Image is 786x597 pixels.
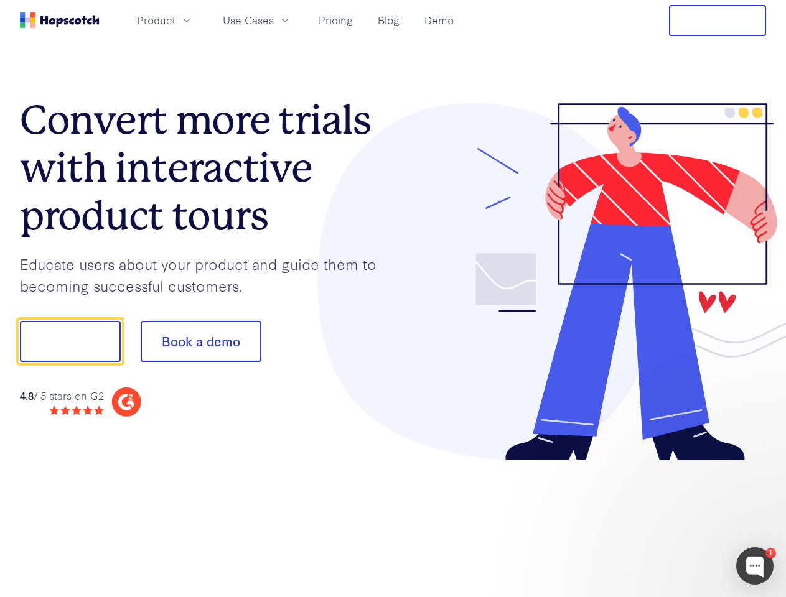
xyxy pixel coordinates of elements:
button: Show me! [20,321,121,362]
h1: Convert more trials with interactive product tours [20,96,393,239]
div: 1 [765,548,776,558]
button: Free Trial [669,5,766,36]
button: Book a demo [141,321,261,362]
a: Blog [373,10,405,30]
strong: 4.8 [20,388,34,402]
span: Product [137,12,175,28]
span: Use Cases [223,12,274,28]
a: Home [20,12,100,28]
p: Educate users about your product and guide them to becoming successful customers. [20,253,393,296]
div: / 5 stars on G2 [20,388,104,404]
button: Product [129,10,200,30]
a: Demo [419,10,459,30]
button: Use Cases [215,10,299,30]
a: Pricing [314,10,358,30]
